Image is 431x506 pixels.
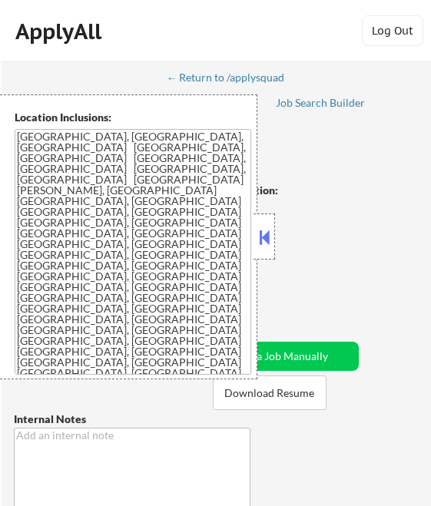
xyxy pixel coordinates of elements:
[276,97,366,112] a: Job Search Builder
[276,98,366,108] div: Job Search Builder
[15,18,106,45] div: ApplyAll
[14,412,250,427] div: Internal Notes
[213,375,327,410] button: Download Resume
[362,15,423,46] button: Log Out
[204,342,359,371] button: Add a Job Manually
[15,110,251,125] div: Location Inclusions:
[166,72,299,83] div: ← Return to /applysquad
[166,71,299,87] a: ← Return to /applysquad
